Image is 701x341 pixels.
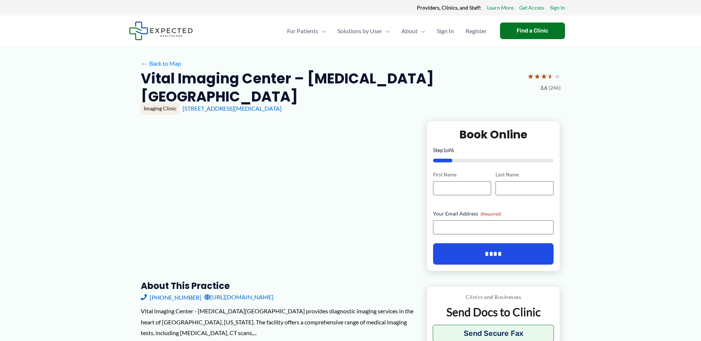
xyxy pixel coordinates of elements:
span: About [401,18,418,44]
label: Your Email Address [433,210,554,217]
p: Clinics and Businesses [433,292,554,302]
a: [URL][DOMAIN_NAME] [204,292,273,303]
span: ★ [541,69,547,83]
a: Sign In [550,3,565,13]
span: Sign In [437,18,454,44]
img: Expected Healthcare Logo - side, dark font, small [129,21,193,40]
h2: Book Online [433,127,554,142]
span: (246) [549,83,561,93]
a: Get Access [519,3,544,13]
span: ★ [527,69,534,83]
a: ←Back to Map [141,58,181,69]
a: Solutions by UserMenu Toggle [331,18,395,44]
h2: Vital Imaging Center – [MEDICAL_DATA][GEOGRAPHIC_DATA] [141,69,521,106]
div: Vital Imaging Center - [MEDICAL_DATA][GEOGRAPHIC_DATA] provides diagnostic imaging services in th... [141,306,415,338]
span: Register [466,18,487,44]
span: For Patients [287,18,318,44]
div: Imaging Clinic [141,102,180,115]
strong: Providers, Clinics, and Staff: [417,4,481,11]
nav: Primary Site Navigation [281,18,493,44]
a: [STREET_ADDRESS][MEDICAL_DATA] [183,105,282,112]
a: Sign In [431,18,460,44]
span: Menu Toggle [382,18,389,44]
p: Send Docs to Clinic [433,305,554,319]
span: ★ [534,69,541,83]
a: Register [460,18,493,44]
a: Learn More [487,3,514,13]
a: For PatientsMenu Toggle [281,18,331,44]
span: 6 [451,147,454,153]
span: ★ [547,69,554,83]
a: AboutMenu Toggle [395,18,431,44]
label: First Name [433,171,491,178]
span: (Required) [480,211,501,217]
h3: About this practice [141,280,415,292]
label: Last Name [496,171,554,178]
p: Step of [433,148,554,153]
a: [PHONE_NUMBER] [141,292,201,303]
span: Solutions by User [337,18,382,44]
span: Menu Toggle [418,18,425,44]
a: Find a Clinic [500,23,565,39]
span: 3.6 [540,83,547,93]
span: 1 [443,147,446,153]
span: ← [141,60,148,67]
span: Menu Toggle [318,18,326,44]
span: ★ [554,69,561,83]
